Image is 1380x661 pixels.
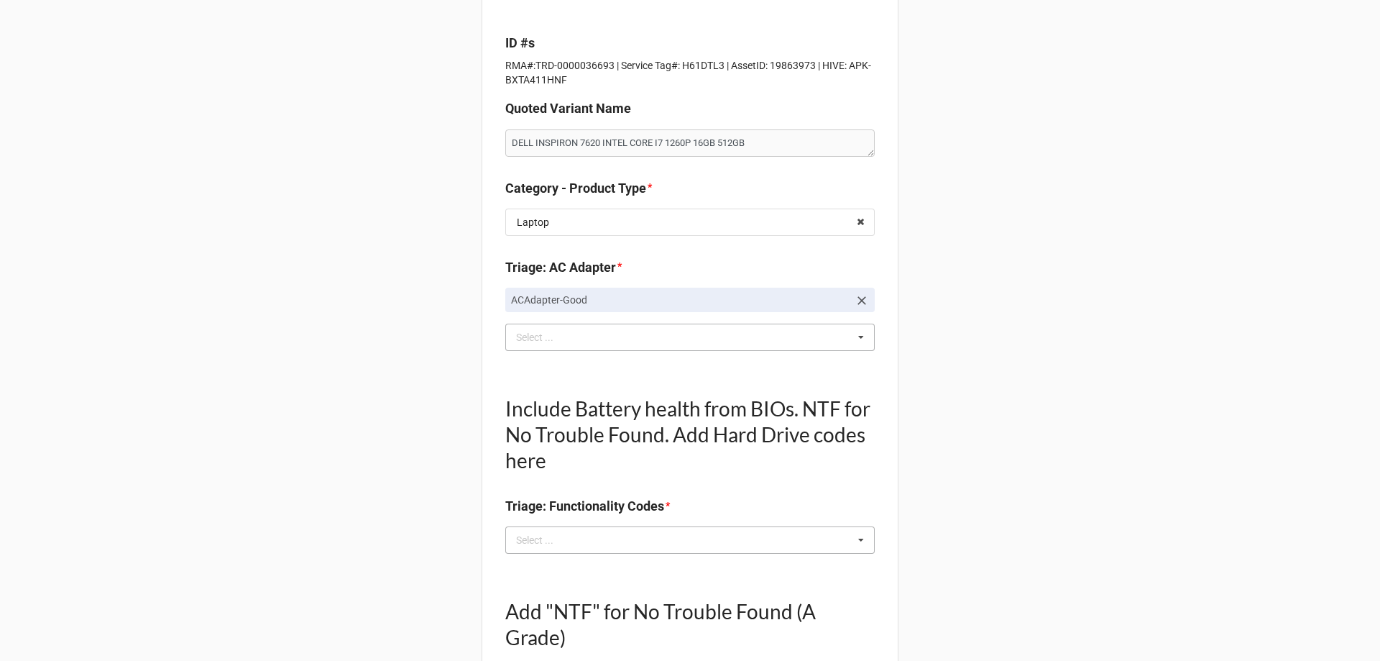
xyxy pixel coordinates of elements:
[505,396,875,473] h1: Include Battery health from BIOs. NTF for No Trouble Found. Add Hard Drive codes here
[512,329,574,345] div: Select ...
[505,129,875,157] textarea: DELL INSPIRON 7620 INTEL CORE I7 1260P 16GB 512GB
[505,99,631,119] label: Quoted Variant Name
[505,58,875,87] p: RMA#:TRD-0000036693 | Service Tag#: H61DTL3 | AssetID: 19863973 | HIVE: APK-BXTA411HNF
[505,35,535,50] b: ID #s
[511,293,849,307] p: ACAdapter-Good
[505,496,664,516] label: Triage: Functionality Codes
[512,532,574,549] div: Select ...
[505,598,875,650] h1: Add "NTF" for No Trouble Found (A Grade)
[517,217,549,227] div: Laptop
[505,178,646,199] label: Category - Product Type
[505,257,616,278] label: Triage: AC Adapter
